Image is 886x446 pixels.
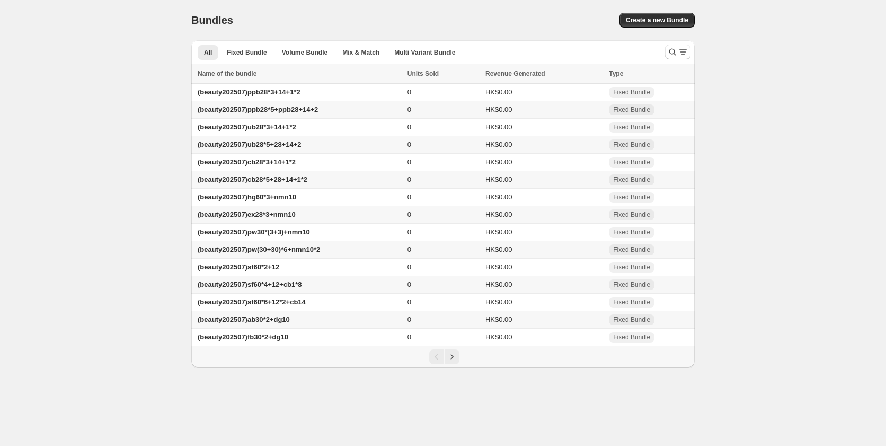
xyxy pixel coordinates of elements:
[394,48,455,57] span: Multi Variant Bundle
[665,45,690,59] button: Search and filter results
[198,68,401,79] div: Name of the bundle
[613,193,650,202] span: Fixed Bundle
[198,211,296,218] span: (beauty202507)ex28*3+nmn10
[445,349,459,364] button: Next
[198,246,320,253] span: (beauty202507)pw(30+30)*6+nmn10*2
[407,228,411,236] span: 0
[613,263,650,272] span: Fixed Bundle
[407,211,411,218] span: 0
[485,211,512,218] span: HK$0.00
[485,263,512,271] span: HK$0.00
[407,281,411,288] span: 0
[613,316,650,324] span: Fixed Bundle
[198,176,307,183] span: (beauty202507)cb28*5+28+14+1*2
[485,228,512,236] span: HK$0.00
[485,68,545,79] span: Revenue Generated
[613,298,650,307] span: Fixed Bundle
[613,106,650,114] span: Fixed Bundle
[485,193,512,201] span: HK$0.00
[407,246,411,253] span: 0
[198,228,310,236] span: (beauty202507)pw30*(3+3)+nmn10
[407,123,411,131] span: 0
[407,88,411,96] span: 0
[613,228,650,237] span: Fixed Bundle
[407,333,411,341] span: 0
[485,316,512,323] span: HK$0.00
[198,263,279,271] span: (beauty202507)sf60*2+12
[613,211,650,219] span: Fixed Bundle
[191,14,233,27] h1: Bundles
[198,158,296,166] span: (beauty202507)cb28*3+14+1*2
[407,68,439,79] span: Units Sold
[613,88,650,97] span: Fixed Bundle
[198,141,302,148] span: (beauty202507)ub28*5+28+14+2
[485,246,512,253] span: HK$0.00
[613,333,650,342] span: Fixed Bundle
[198,123,296,131] span: (beauty202507)ub28*3+14+1*2
[485,141,512,148] span: HK$0.00
[198,193,296,201] span: (beauty202507)hg60*3+nmn10
[407,158,411,166] span: 0
[485,68,556,79] button: Revenue Generated
[613,158,650,167] span: Fixed Bundle
[485,281,512,288] span: HK$0.00
[613,176,650,184] span: Fixed Bundle
[342,48,379,57] span: Mix & Match
[485,176,512,183] span: HK$0.00
[485,106,512,113] span: HK$0.00
[198,106,318,113] span: (beauty202507)ppb28*5+ppb28+14+2
[626,16,688,24] span: Create a new Bundle
[198,281,302,288] span: (beauty202507)sf60*4+12+cb1*8
[191,346,695,368] nav: Pagination
[407,316,411,323] span: 0
[619,13,695,28] button: Create a new Bundle
[613,141,650,149] span: Fixed Bundle
[198,333,288,341] span: (beauty202507)fb30*2+dg10
[282,48,327,57] span: Volume Bundle
[613,281,650,289] span: Fixed Bundle
[407,193,411,201] span: 0
[485,333,512,341] span: HK$0.00
[227,48,267,57] span: Fixed Bundle
[407,298,411,306] span: 0
[407,68,449,79] button: Units Sold
[609,68,688,79] div: Type
[485,158,512,166] span: HK$0.00
[407,176,411,183] span: 0
[407,106,411,113] span: 0
[204,48,212,57] span: All
[198,88,300,96] span: (beauty202507)ppb28*3+14+1*2
[407,263,411,271] span: 0
[613,123,650,132] span: Fixed Bundle
[198,298,306,306] span: (beauty202507)sf60*6+12*2+cb14
[407,141,411,148] span: 0
[485,298,512,306] span: HK$0.00
[613,246,650,254] span: Fixed Bundle
[485,123,512,131] span: HK$0.00
[485,88,512,96] span: HK$0.00
[198,316,290,323] span: (beauty202507)ab30*2+dg10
